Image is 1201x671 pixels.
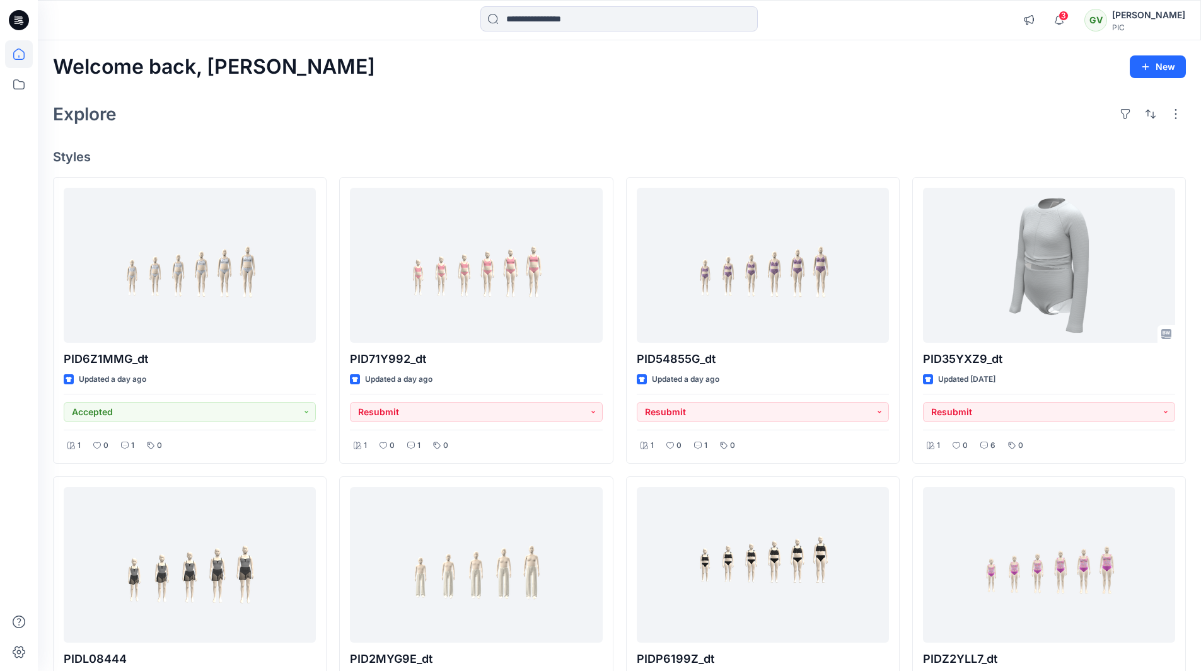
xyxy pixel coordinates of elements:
[131,439,134,452] p: 1
[652,373,719,386] p: Updated a day ago
[990,439,995,452] p: 6
[1112,8,1185,23] div: [PERSON_NAME]
[637,188,889,343] a: PID54855G_dt
[78,439,81,452] p: 1
[923,188,1175,343] a: PID35YXZ9_dt
[350,188,602,343] a: PID71Y992_dt
[417,439,421,452] p: 1
[1130,55,1186,78] button: New
[64,350,316,368] p: PID6Z1MMG_dt
[350,650,602,668] p: PID2MYG9E_dt
[923,487,1175,643] a: PIDZ2YLL7_dt
[157,439,162,452] p: 0
[1018,439,1023,452] p: 0
[350,350,602,368] p: PID71Y992_dt
[923,350,1175,368] p: PID35YXZ9_dt
[637,350,889,368] p: PID54855G_dt
[79,373,146,386] p: Updated a day ago
[637,650,889,668] p: PIDP6199Z_dt
[64,487,316,643] a: PIDL08444
[923,650,1175,668] p: PIDZ2YLL7_dt
[64,188,316,343] a: PID6Z1MMG_dt
[1112,23,1185,32] div: PIC
[704,439,707,452] p: 1
[730,439,735,452] p: 0
[1059,11,1069,21] span: 3
[938,373,995,386] p: Updated [DATE]
[676,439,682,452] p: 0
[937,439,940,452] p: 1
[103,439,108,452] p: 0
[350,487,602,643] a: PID2MYG9E_dt
[64,650,316,668] p: PIDL08444
[53,149,1186,164] h4: Styles
[364,439,367,452] p: 1
[53,104,117,124] h2: Explore
[53,55,375,79] h2: Welcome back, [PERSON_NAME]
[443,439,448,452] p: 0
[365,373,432,386] p: Updated a day ago
[390,439,395,452] p: 0
[963,439,968,452] p: 0
[1084,9,1107,32] div: GV
[637,487,889,643] a: PIDP6199Z_dt
[651,439,654,452] p: 1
